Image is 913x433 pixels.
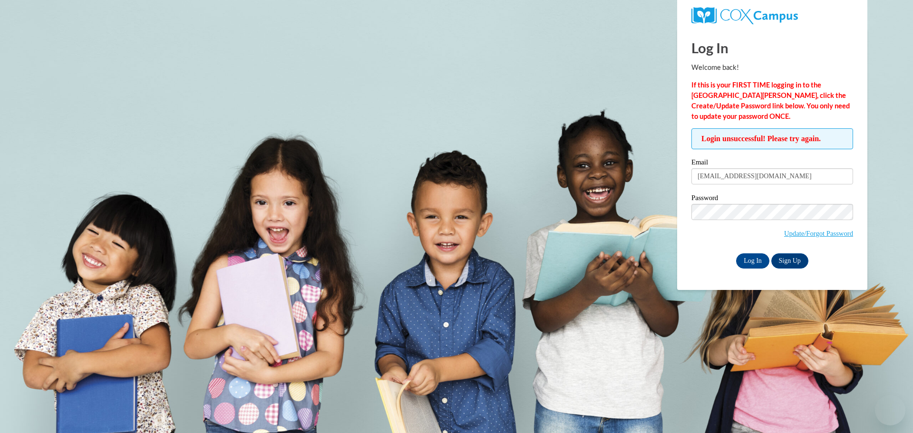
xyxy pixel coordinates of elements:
[691,38,853,58] h1: Log In
[691,159,853,168] label: Email
[736,253,769,269] input: Log In
[691,81,850,120] strong: If this is your FIRST TIME logging in to the [GEOGRAPHIC_DATA][PERSON_NAME], click the Create/Upd...
[691,7,853,24] a: COX Campus
[691,128,853,149] span: Login unsuccessful! Please try again.
[771,253,808,269] a: Sign Up
[875,395,905,425] iframe: Button to launch messaging window
[691,62,853,73] p: Welcome back!
[691,194,853,204] label: Password
[784,230,853,237] a: Update/Forgot Password
[691,7,798,24] img: COX Campus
